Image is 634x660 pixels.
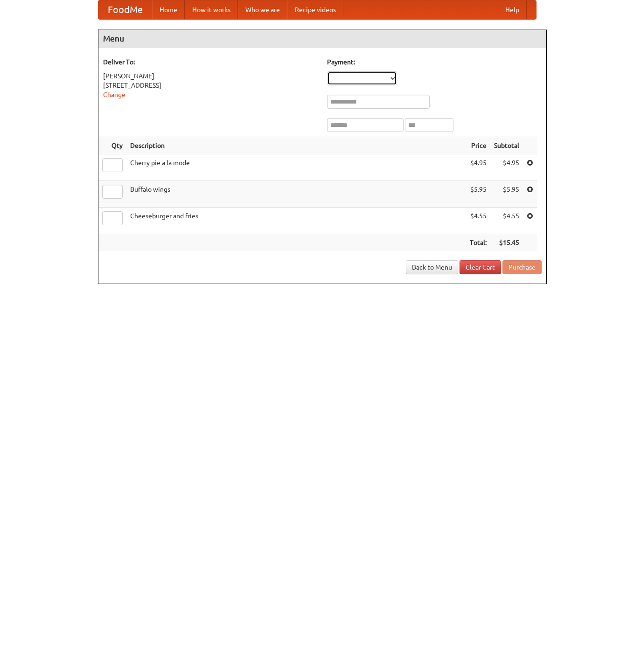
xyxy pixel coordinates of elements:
[103,91,125,98] a: Change
[287,0,343,19] a: Recipe videos
[502,260,542,274] button: Purchase
[490,208,523,234] td: $4.55
[498,0,527,19] a: Help
[466,234,490,251] th: Total:
[238,0,287,19] a: Who we are
[98,0,152,19] a: FoodMe
[466,154,490,181] td: $4.95
[103,71,318,81] div: [PERSON_NAME]
[466,137,490,154] th: Price
[490,234,523,251] th: $15.45
[152,0,185,19] a: Home
[406,260,458,274] a: Back to Menu
[126,137,466,154] th: Description
[460,260,501,274] a: Clear Cart
[126,181,466,208] td: Buffalo wings
[327,57,542,67] h5: Payment:
[490,137,523,154] th: Subtotal
[490,154,523,181] td: $4.95
[185,0,238,19] a: How it works
[103,81,318,90] div: [STREET_ADDRESS]
[98,137,126,154] th: Qty
[103,57,318,67] h5: Deliver To:
[466,208,490,234] td: $4.55
[490,181,523,208] td: $5.95
[126,208,466,234] td: Cheeseburger and fries
[126,154,466,181] td: Cherry pie a la mode
[98,29,546,48] h4: Menu
[466,181,490,208] td: $5.95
